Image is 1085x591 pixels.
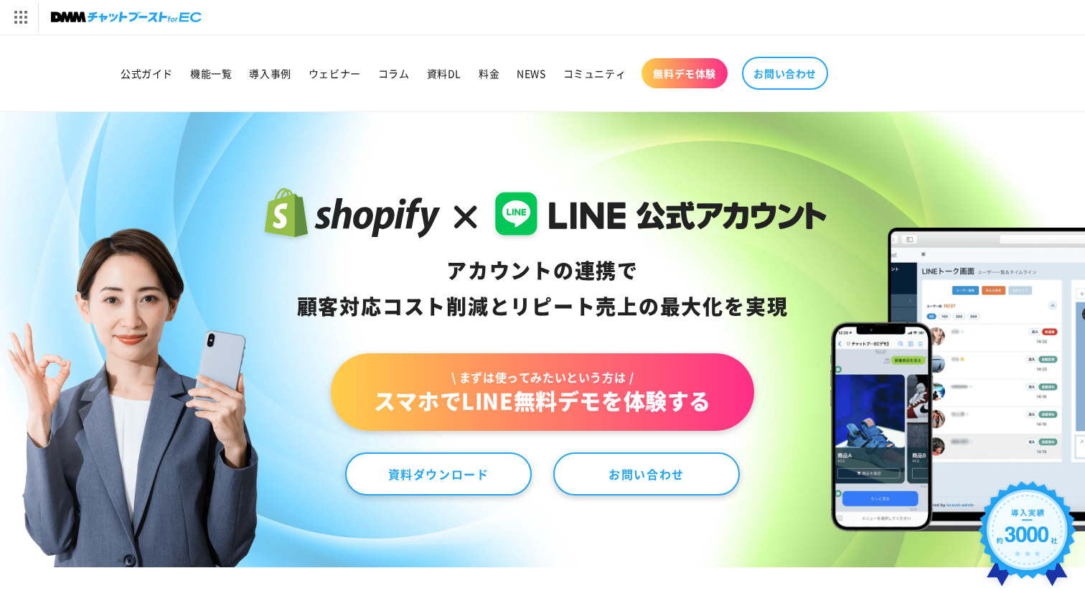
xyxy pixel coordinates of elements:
span: \ まずは使ってみたいという方は / [374,369,711,385]
a: 公式ガイド [112,58,182,88]
a: NEWS [508,58,554,88]
a: コミュニティ [555,58,635,88]
a: 導入事例 [240,58,299,88]
a: \ まずは使ってみたいという方は /スマホでLINE無料デモを体験する [331,353,754,431]
span: 公式ガイド [121,67,173,80]
span: 料金 [479,67,499,80]
img: チャットブーストforEC [51,7,202,27]
a: お問い合わせ [553,452,740,495]
a: お問い合わせ [742,57,828,90]
div: アカウントの連携で 顧客対応コスト削減と リピート売上の 最大化を実現 [258,253,827,325]
a: 機能一覧 [182,58,240,88]
a: ウェビナー [300,58,370,88]
a: 料金 [470,58,508,88]
a: 無料デモ体験 [642,58,728,88]
span: 資料DL [427,67,461,80]
span: 導入事例 [249,67,291,80]
a: 資料DL [418,58,470,88]
span: NEWS [517,67,545,80]
span: コミュニティ [563,67,626,80]
span: ウェビナー [309,67,361,80]
span: 機能一覧 [190,67,232,80]
img: サービス [2,2,38,32]
a: コラム [370,58,418,88]
span: コラム [378,67,410,80]
span: 無料デモ体験 [653,67,716,80]
span: お問い合わせ [753,67,817,80]
a: 資料ダウンロード [345,452,532,495]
